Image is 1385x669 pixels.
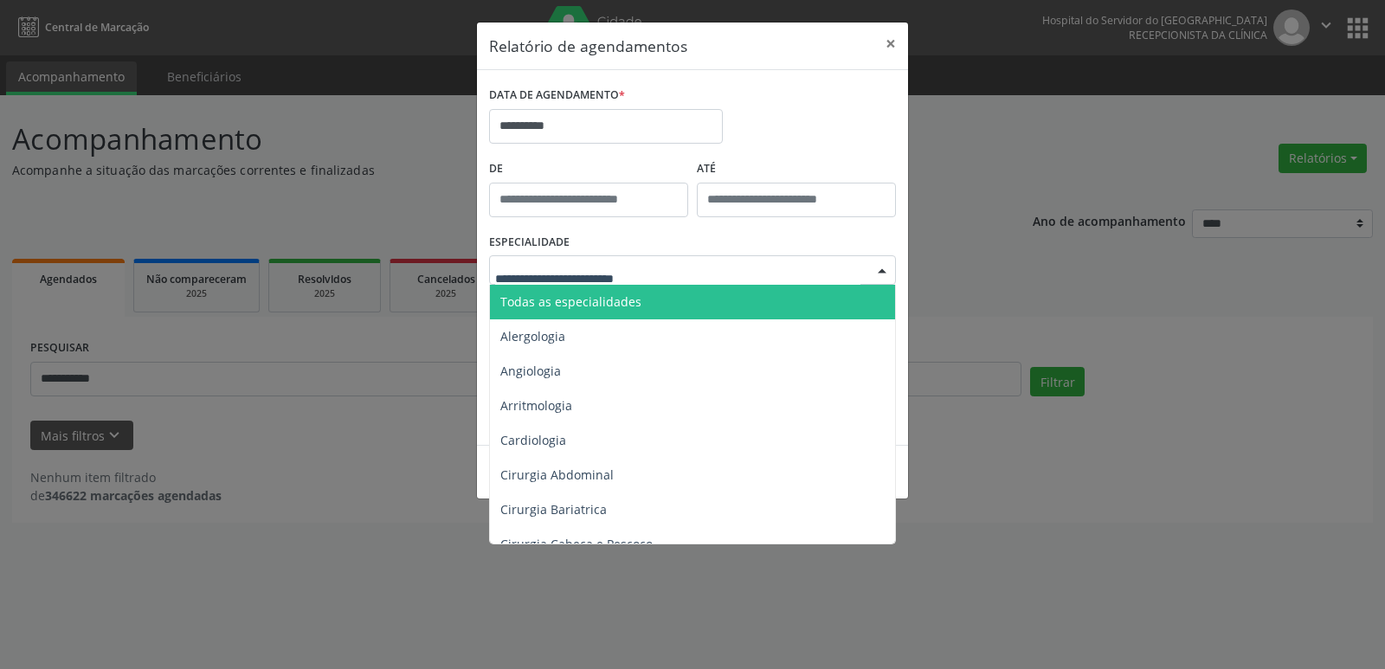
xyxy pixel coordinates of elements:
span: Cirurgia Bariatrica [500,501,607,518]
span: Cirurgia Cabeça e Pescoço [500,536,653,552]
label: ESPECIALIDADE [489,229,570,256]
label: DATA DE AGENDAMENTO [489,82,625,109]
label: ATÉ [697,156,896,183]
span: Cardiologia [500,432,566,448]
span: Todas as especialidades [500,293,641,310]
span: Angiologia [500,363,561,379]
label: De [489,156,688,183]
span: Cirurgia Abdominal [500,466,614,483]
span: Alergologia [500,328,565,344]
h5: Relatório de agendamentos [489,35,687,57]
span: Arritmologia [500,397,572,414]
button: Close [873,23,908,65]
